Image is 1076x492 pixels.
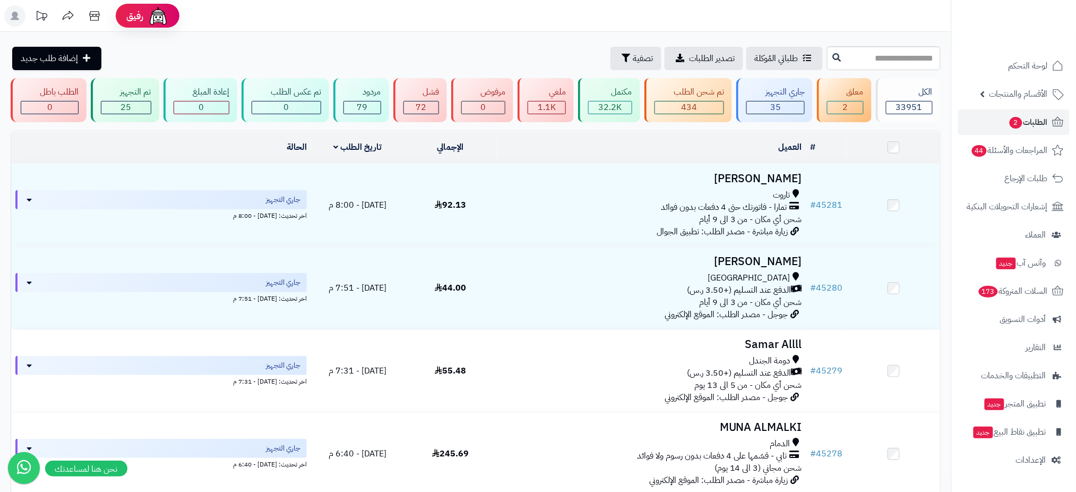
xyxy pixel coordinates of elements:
[811,364,843,377] a: #45279
[501,173,802,185] h3: [PERSON_NAME]
[610,47,661,70] button: تصفية
[958,391,1070,417] a: تطبيق المتجرجديد
[958,222,1070,248] a: العملاء
[8,78,89,122] a: الطلب باطل 0
[174,101,229,114] div: 0
[815,78,873,122] a: معلق 2
[655,86,724,98] div: تم شحن الطلب
[687,284,791,296] span: الدفع عند التسليم (+3.50 ر.س)
[435,282,466,294] span: 44.00
[1026,340,1046,355] span: التقارير
[199,101,204,114] span: 0
[811,447,843,460] a: #45278
[435,364,466,377] span: 55.48
[148,5,169,27] img: ai-face.png
[344,101,380,114] div: 79
[449,78,515,122] a: مرفوض 0
[515,78,576,122] a: ملغي 1.1K
[655,101,724,114] div: 434
[661,201,787,214] span: تمارا - فاتورتك حتى 4 دفعات بدون فوائد
[1026,227,1046,242] span: العملاء
[979,286,998,298] span: 173
[874,78,943,122] a: الكل33951
[21,52,78,65] span: إضافة طلب جديد
[174,86,229,98] div: إعادة المبلغ
[287,141,307,154] a: الحالة
[811,364,816,377] span: #
[538,101,556,114] span: 1.1K
[329,364,387,377] span: [DATE] - 7:31 م
[437,141,464,154] a: الإجمالي
[958,53,1070,79] a: لوحة التحكم
[588,86,632,98] div: مكتمل
[1004,30,1066,52] img: logo-2.png
[642,78,734,122] a: تم شحن الطلب 434
[811,447,816,460] span: #
[21,86,79,98] div: الطلب باطل
[694,379,802,392] span: شحن أي مكان - من 5 الى 13 يوم
[633,52,653,65] span: تصفية
[28,5,55,29] a: تحديثات المنصة
[958,250,1070,276] a: وآتس آبجديد
[734,78,815,122] a: جاري التجهيز 35
[958,194,1070,219] a: إشعارات التحويلات البنكية
[435,199,466,211] span: 92.13
[15,292,307,303] div: اخر تحديث: [DATE] - 7:51 م
[589,101,631,114] div: 32186
[329,199,387,211] span: [DATE] - 8:00 م
[576,78,642,122] a: مكتمل 32.2K
[15,375,307,386] div: اخر تحديث: [DATE] - 7:31 م
[972,145,987,157] span: 44
[746,86,805,98] div: جاري التجهيز
[657,225,788,238] span: زيارة مباشرة - مصدر الطلب: تطبيق الجوال
[501,256,802,268] h3: [PERSON_NAME]
[501,421,802,434] h3: MUNA ALMALKI
[982,368,1046,383] span: التطبيقات والخدمات
[681,101,697,114] span: 434
[334,141,382,154] a: تاريخ الطلب
[416,101,426,114] span: 72
[126,10,143,22] span: رفيق
[985,398,1004,410] span: جديد
[480,101,486,114] span: 0
[21,101,78,114] div: 0
[811,199,816,211] span: #
[357,101,367,114] span: 79
[329,282,387,294] span: [DATE] - 7:51 م
[15,458,307,469] div: اخر تحديث: [DATE] - 6:40 م
[989,87,1048,101] span: الأقسام والمنتجات
[432,447,469,460] span: 245.69
[755,52,798,65] span: طلباتي المُوكلة
[528,86,566,98] div: ملغي
[252,86,321,98] div: تم عكس الطلب
[404,101,438,114] div: 72
[972,425,1046,439] span: تطبيق نقاط البيع
[779,141,802,154] a: العميل
[971,143,1048,158] span: المراجعات والأسئلة
[811,282,843,294] a: #45280
[649,474,788,487] span: زيارة مباشرة - مصدر الطلب: الموقع الإلكتروني
[665,308,788,321] span: جوجل - مصدر الطلب: الموقع الإلكتروني
[266,277,300,288] span: جاري التجهيز
[811,199,843,211] a: #45281
[827,86,863,98] div: معلق
[699,213,802,226] span: شحن أي مكان - من 3 الى 9 أيام
[689,52,735,65] span: تصدير الطلبات
[1005,171,1048,186] span: طلبات الإرجاع
[12,47,101,70] a: إضافة طلب جديد
[958,166,1070,191] a: طلبات الإرجاع
[101,101,150,114] div: 25
[715,462,802,474] span: شحن مجاني (3 الى 14 يوم)
[958,307,1070,332] a: أدوات التسويق
[461,86,505,98] div: مرفوض
[1016,453,1046,468] span: الإعدادات
[770,101,781,114] span: 35
[665,391,788,404] span: جوجل - مصدر الطلب: الموقع الإلكتروني
[828,101,863,114] div: 2
[1000,312,1046,327] span: أدوات التسويق
[996,258,1016,269] span: جديد
[89,78,161,122] a: تم التجهيز 25
[746,47,823,70] a: طلباتي المُوكلة
[811,141,816,154] a: #
[958,363,1070,388] a: التطبيقات والخدمات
